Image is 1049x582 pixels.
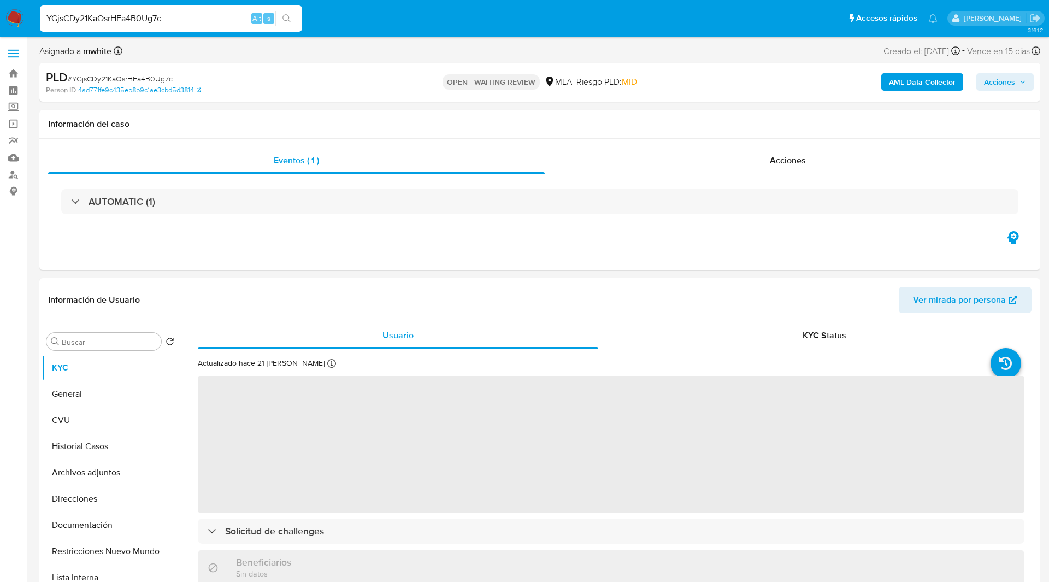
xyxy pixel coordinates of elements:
span: Acciones [984,73,1015,91]
input: Buscar usuario o caso... [40,11,302,26]
button: Historial Casos [42,433,179,460]
div: Solicitud de challenges [198,519,1024,544]
p: OPEN - WAITING REVIEW [443,74,540,90]
button: Ver mirada por persona [899,287,1032,313]
b: AML Data Collector [889,73,956,91]
button: Volver al orden por defecto [166,337,174,349]
span: Eventos ( 1 ) [274,154,319,167]
button: search-icon [275,11,298,26]
h1: Información del caso [48,119,1032,130]
button: Archivos adjuntos [42,460,179,486]
div: Creado el: [DATE] [883,44,960,58]
input: Buscar [62,337,157,347]
b: Person ID [46,85,76,95]
div: MLA [544,76,572,88]
button: KYC [42,355,179,381]
span: KYC Status [803,329,846,342]
span: Asignado a [39,45,111,57]
span: Ver mirada por persona [913,287,1006,313]
span: Acciones [770,154,806,167]
span: - [962,44,965,58]
button: CVU [42,407,179,433]
span: Usuario [382,329,414,342]
h3: AUTOMATIC (1) [89,196,155,208]
div: AUTOMATIC (1) [61,189,1018,214]
a: Salir [1029,13,1041,24]
span: # YGjsCDy21KaOsrHFa4B0Ug7c [68,73,173,84]
span: Riesgo PLD: [576,76,637,88]
button: General [42,381,179,407]
span: s [267,13,270,23]
button: Restricciones Nuevo Mundo [42,538,179,565]
span: ‌ [198,376,1024,513]
h3: Solicitud de challenges [225,525,324,537]
span: Vence en 15 días [967,45,1030,57]
p: Actualizado hace 21 [PERSON_NAME] [198,358,325,368]
button: Acciones [976,73,1034,91]
a: Notificaciones [928,14,938,23]
span: MID [622,75,637,88]
h3: Beneficiarios [236,556,291,568]
button: Direcciones [42,486,179,512]
a: 4ad771fe9c435eb8b9c1ae3cbd5d3814 [78,85,201,95]
span: Alt [252,13,261,23]
button: Documentación [42,512,179,538]
h1: Información de Usuario [48,295,140,305]
b: PLD [46,68,68,86]
button: Buscar [51,337,60,346]
p: Sin datos [236,568,291,579]
span: Accesos rápidos [856,13,917,24]
button: AML Data Collector [881,73,963,91]
b: mwhite [81,45,111,57]
p: matiasagustin.white@mercadolibre.com [964,13,1026,23]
